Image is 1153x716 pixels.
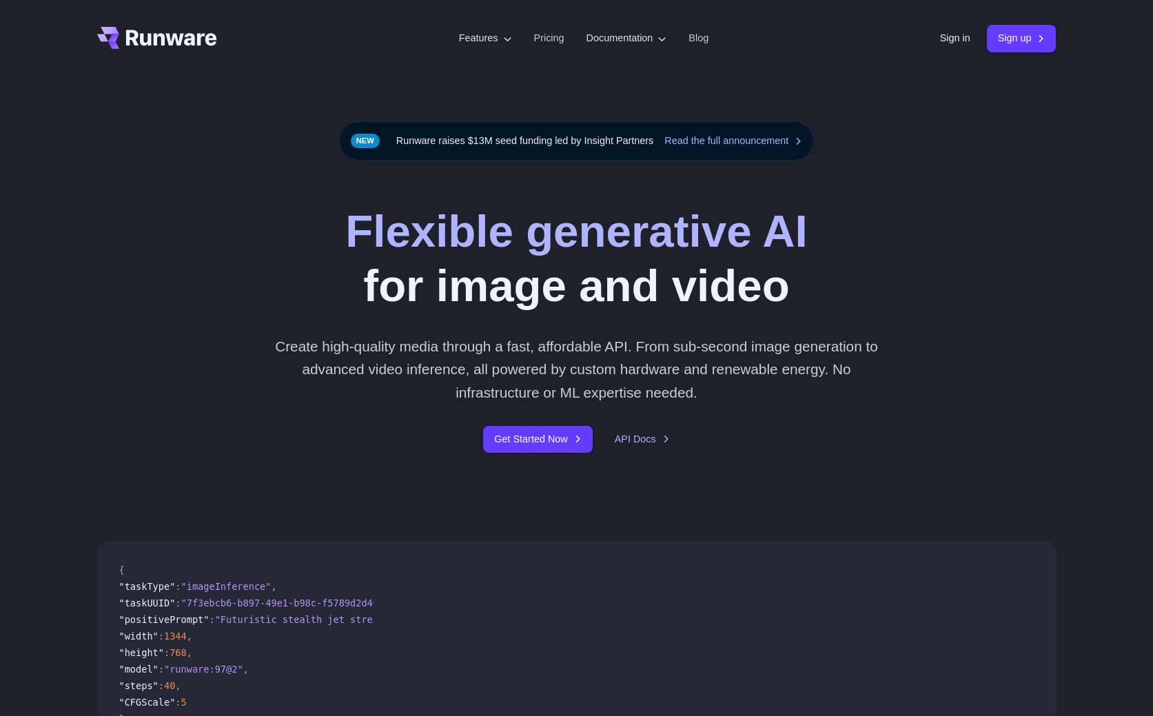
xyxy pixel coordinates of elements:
span: , [187,647,192,658]
a: Go to / [97,27,217,49]
a: Pricing [534,30,564,46]
span: , [187,631,192,642]
a: API Docs [615,431,670,447]
span: "imageInference" [181,581,272,592]
span: "positivePrompt" [119,614,210,625]
a: Sign in [940,30,970,46]
p: Create high-quality media through a fast, affordable API. From sub-second image generation to adv... [269,335,884,404]
h1: for image and video [345,205,808,313]
span: { [119,564,125,575]
a: Blog [688,30,708,46]
span: : [164,647,170,658]
span: : [209,614,214,625]
span: "runware:97@2" [164,664,243,675]
span: : [159,664,164,675]
span: "width" [119,631,159,642]
span: "CFGScale" [119,697,176,708]
span: 1344 [164,631,187,642]
div: Runware raises $13M seed funding led by Insight Partners [339,121,815,161]
span: 768 [170,647,187,658]
span: 40 [164,680,175,691]
strong: Flexible generative AI [345,206,808,256]
span: 5 [181,697,187,708]
span: "Futuristic stealth jet streaking through a neon-lit cityscape with glowing purple exhaust" [215,614,728,625]
span: "height" [119,647,164,658]
span: , [271,581,276,592]
span: "model" [119,664,159,675]
span: : [175,697,181,708]
span: : [159,680,164,691]
span: "7f3ebcb6-b897-49e1-b98c-f5789d2d40d7" [181,597,396,608]
span: , [175,680,181,691]
span: : [175,597,181,608]
a: Get Started Now [483,426,592,453]
span: : [175,581,181,592]
label: Documentation [586,30,667,46]
span: "taskType" [119,581,176,592]
span: : [159,631,164,642]
label: Features [459,30,512,46]
a: Read the full announcement [664,133,802,149]
span: , [243,664,249,675]
span: "steps" [119,680,159,691]
a: Sign up [987,25,1057,52]
span: "taskUUID" [119,597,176,608]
